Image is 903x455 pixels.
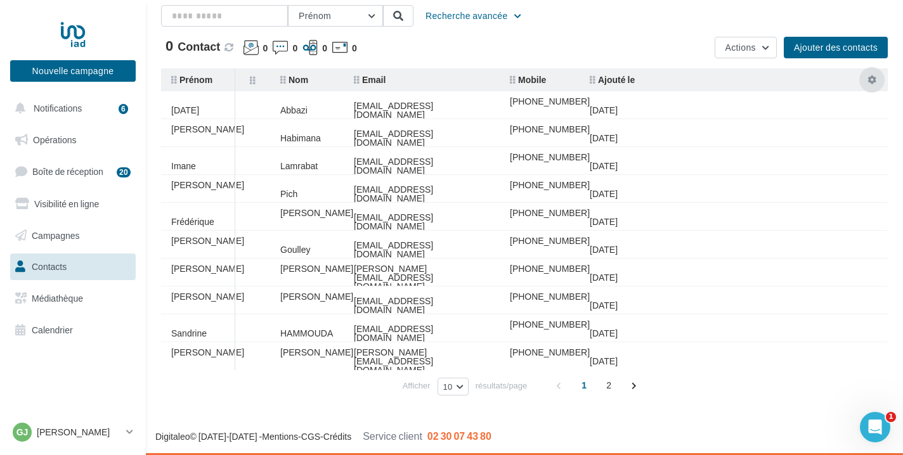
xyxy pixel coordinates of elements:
[171,106,199,115] div: [DATE]
[171,217,214,226] div: Frédérique
[510,320,590,329] div: [PHONE_NUMBER]
[34,198,99,209] span: Visibilité en ligne
[171,236,244,245] div: [PERSON_NAME]
[10,420,136,444] a: GJ [PERSON_NAME]
[299,10,331,21] span: Prénom
[354,324,490,342] div: [EMAIL_ADDRESS][DOMAIN_NAME]
[171,181,244,189] div: [PERSON_NAME]
[590,245,618,254] div: [DATE]
[510,292,590,301] div: [PHONE_NUMBER]
[32,261,67,272] span: Contacts
[510,236,590,245] div: [PHONE_NUMBER]
[427,430,491,442] span: 02 30 07 43 80
[354,213,490,231] div: [EMAIL_ADDRESS][DOMAIN_NAME]
[53,74,63,84] img: tab_domain_overview_orange.svg
[155,431,190,442] a: Digitaleo
[263,42,268,54] span: 0
[363,430,422,442] span: Service client
[354,185,490,203] div: [EMAIL_ADDRESS][DOMAIN_NAME]
[171,74,212,85] span: Prénom
[403,380,431,392] span: Afficher
[784,37,888,58] button: Ajouter des contacts
[510,348,590,357] div: [PHONE_NUMBER]
[590,134,618,143] div: [DATE]
[510,264,590,273] div: [PHONE_NUMBER]
[33,134,76,145] span: Opérations
[354,348,490,375] div: [PERSON_NAME][EMAIL_ADDRESS][DOMAIN_NAME]
[20,20,30,30] img: logo_orange.svg
[33,33,143,43] div: Domaine: [DOMAIN_NAME]
[171,162,196,170] div: Imane
[171,329,207,338] div: Sandrine
[599,375,619,395] span: 2
[117,167,131,177] div: 20
[280,106,308,115] div: Abbazi
[280,162,318,170] div: Lamrabat
[8,222,138,249] a: Campagnes
[10,60,136,82] button: Nouvelle campagne
[20,33,30,43] img: website_grey.svg
[280,348,353,357] div: [PERSON_NAME]
[476,380,528,392] span: résultats/page
[354,264,490,291] div: [PERSON_NAME][EMAIL_ADDRESS][DOMAIN_NAME]
[510,208,590,217] div: [PHONE_NUMBER]
[288,5,383,27] button: Prénom
[354,74,386,85] span: Email
[590,189,618,198] div: [DATE]
[34,103,82,113] span: Notifications
[590,301,618,310] div: [DATE]
[67,75,98,83] div: Domaine
[280,292,353,301] div: [PERSON_NAME]
[574,375,594,395] span: 1
[715,37,777,58] button: Actions
[590,162,618,170] div: [DATE]
[8,285,138,312] a: Médiathèque
[171,264,244,273] div: [PERSON_NAME]
[354,241,490,259] div: [EMAIL_ADDRESS][DOMAIN_NAME]
[280,264,353,273] div: [PERSON_NAME]
[354,157,490,175] div: [EMAIL_ADDRESS][DOMAIN_NAME]
[16,426,29,439] span: GJ
[323,431,351,442] a: Crédits
[280,329,333,338] div: HAMMOUDA
[8,127,138,153] a: Opérations
[166,39,173,53] span: 0
[32,229,80,240] span: Campagnes
[119,104,128,114] div: 6
[354,297,490,314] div: [EMAIL_ADDRESS][DOMAIN_NAME]
[8,317,138,343] a: Calendrier
[420,8,528,23] button: Recherche avancée
[32,293,83,304] span: Médiathèque
[262,431,298,442] a: Mentions
[8,158,138,185] a: Boîte de réception20
[590,217,618,226] div: [DATE]
[443,381,453,392] span: 10
[860,412,890,442] iframe: Intercom live chat
[590,329,618,338] div: [DATE]
[590,273,618,282] div: [DATE]
[886,412,896,422] span: 1
[590,74,635,85] span: Ajouté le
[36,20,62,30] div: v 4.0.25
[725,42,756,53] span: Actions
[146,74,156,84] img: tab_keywords_by_traffic_grey.svg
[155,431,491,442] span: © [DATE]-[DATE] - - -
[280,245,310,254] div: Goulley
[280,208,353,217] div: [PERSON_NAME]
[280,134,321,143] div: Habimana
[160,75,192,83] div: Mots-clés
[178,39,220,53] span: Contact
[510,181,590,189] div: [PHONE_NUMBER]
[352,42,357,54] span: 0
[292,42,297,54] span: 0
[280,74,308,85] span: Nom
[8,191,138,217] a: Visibilité en ligne
[301,431,320,442] a: CGS
[171,292,244,301] div: [PERSON_NAME]
[510,125,590,134] div: [PHONE_NUMBER]
[8,95,133,122] button: Notifications 6
[510,153,590,162] div: [PHONE_NUMBER]
[590,106,618,115] div: [DATE]
[510,97,590,106] div: [PHONE_NUMBER]
[354,129,490,147] div: [EMAIL_ADDRESS][DOMAIN_NAME]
